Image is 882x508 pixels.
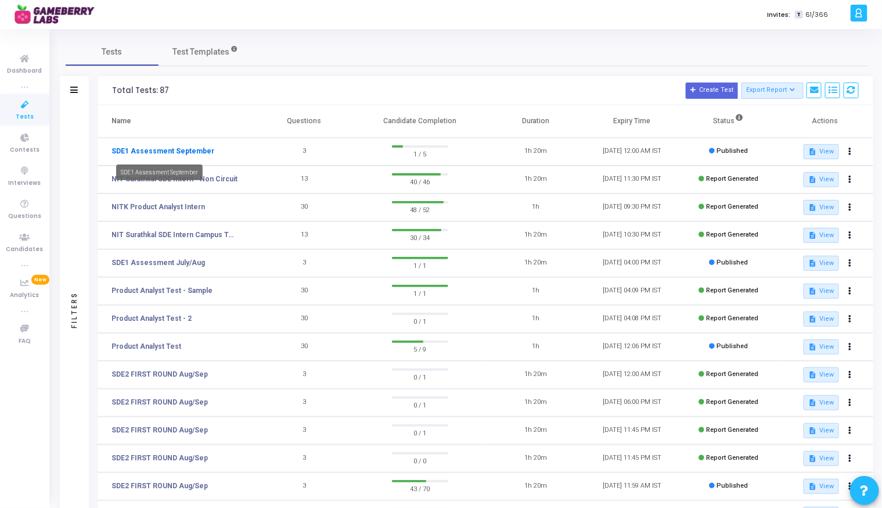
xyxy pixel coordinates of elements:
span: 0 / 0 [392,455,448,466]
mat-icon: description [808,259,816,267]
span: Report Generated [707,203,759,210]
mat-icon: description [808,203,816,212]
mat-icon: description [808,287,816,295]
td: [DATE] 11:30 PM IST [584,166,681,194]
span: T [795,10,802,19]
td: 1h 20m [488,166,584,194]
span: 40 / 46 [392,176,448,187]
span: Published [717,259,748,266]
td: 3 [256,361,352,389]
a: SDE2 FIRST ROUND Aug/Sep [111,425,208,435]
td: 30 [256,333,352,361]
td: 3 [256,445,352,473]
td: [DATE] 11:45 PM IST [584,445,681,473]
td: 30 [256,277,352,305]
th: Duration [488,105,584,138]
span: Report Generated [707,426,759,434]
td: 3 [256,389,352,417]
button: View [804,228,839,243]
td: 1h 20m [488,445,584,473]
td: [DATE] 04:09 PM IST [584,277,681,305]
td: 1h 20m [488,389,584,417]
td: 1h 20m [488,361,584,389]
span: Published [717,147,748,155]
mat-icon: description [808,343,816,351]
label: Invites: [767,10,790,20]
mat-icon: description [808,231,816,239]
button: View [804,284,839,299]
span: 1 / 1 [392,287,448,299]
mat-icon: description [808,371,816,379]
span: 0 / 1 [392,315,448,327]
span: Published [717,482,748,489]
mat-icon: description [808,427,816,435]
button: View [804,256,839,271]
a: Product Analyst Test - Sample [111,285,213,296]
mat-icon: description [808,176,816,184]
span: 0 / 1 [392,399,448,410]
span: 0 / 1 [392,427,448,438]
td: [DATE] 06:00 PM IST [584,389,681,417]
button: View [804,423,839,438]
span: Questions [8,212,41,221]
button: View [804,479,839,494]
span: Report Generated [707,398,759,406]
td: 13 [256,166,352,194]
button: View [804,172,839,187]
td: 3 [256,417,352,445]
td: 1h 20m [488,417,584,445]
td: 30 [256,305,352,333]
span: Report Generated [707,314,759,322]
span: Dashboard [8,66,42,76]
span: Candidates [6,245,44,255]
th: Name [98,105,256,138]
td: 1h [488,305,584,333]
div: Total Tests: 87 [112,86,169,95]
a: SDE2 FIRST ROUND Aug/Sep [111,453,208,463]
a: Product Analyst Test [111,341,181,352]
div: SDE1 Assessment September [116,164,203,180]
button: View [804,367,839,382]
span: 1 / 5 [392,148,448,159]
td: 1h 20m [488,221,584,249]
td: [DATE] 11:45 PM IST [584,417,681,445]
div: Filters [69,246,80,374]
span: Report Generated [707,454,759,462]
td: 1h [488,277,584,305]
span: New [31,275,49,285]
mat-icon: description [808,482,816,491]
td: 3 [256,249,352,277]
mat-icon: description [808,148,816,156]
a: SDE1 Assessment September [111,146,214,156]
span: Contests [10,145,39,155]
button: View [804,395,839,410]
td: 30 [256,194,352,221]
span: Tests [16,112,34,122]
span: Published [717,342,748,350]
span: 43 / 70 [392,482,448,494]
td: 1h 20m [488,138,584,166]
mat-icon: description [808,315,816,323]
button: Create Test [686,83,738,99]
span: 48 / 52 [392,203,448,215]
td: 1h [488,194,584,221]
span: Test Templates [172,46,229,58]
td: 3 [256,473,352,500]
button: View [804,312,839,327]
th: Actions [777,105,873,138]
span: Interviews [9,178,41,188]
img: logo [15,3,102,26]
td: 1h 20m [488,473,584,500]
a: NIT Surathkal SDE Intern Campus Test [111,230,237,240]
mat-icon: description [808,399,816,407]
a: Product Analyst Test - 2 [111,313,192,324]
td: [DATE] 09:30 PM IST [584,194,681,221]
mat-icon: description [808,455,816,463]
span: FAQ [19,337,31,346]
th: Status [681,105,777,138]
button: Export Report [741,83,804,99]
span: 5 / 9 [392,343,448,355]
button: View [804,339,839,355]
td: 1h [488,333,584,361]
td: [DATE] 12:00 AM IST [584,138,681,166]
